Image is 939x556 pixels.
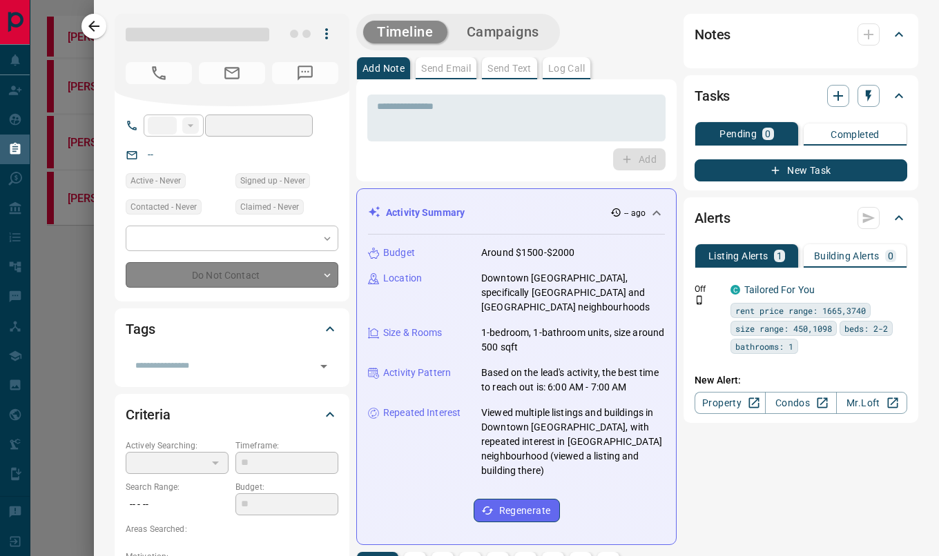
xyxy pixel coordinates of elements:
[368,200,665,226] div: Activity Summary-- ago
[314,357,333,376] button: Open
[777,251,782,261] p: 1
[695,79,907,112] div: Tasks
[695,159,907,181] button: New Task
[765,129,771,139] p: 0
[481,326,665,355] p: 1-bedroom, 1-bathroom units, size around 500 sqft
[383,366,451,380] p: Activity Pattern
[695,283,722,295] p: Off
[624,207,646,219] p: -- ago
[126,481,229,493] p: Search Range:
[235,481,338,493] p: Budget:
[235,439,338,452] p: Timeframe:
[695,23,730,46] h2: Notes
[383,406,461,420] p: Repeated Interest
[695,207,730,229] h2: Alerts
[148,149,153,160] a: --
[735,304,866,317] span: rent price range: 1665,3740
[126,262,338,288] div: Do Not Contact
[240,174,305,188] span: Signed up - Never
[130,200,197,214] span: Contacted - Never
[844,321,888,335] span: beds: 2-2
[453,21,553,43] button: Campaigns
[481,246,574,260] p: Around $1500-$2000
[386,206,465,220] p: Activity Summary
[474,499,560,522] button: Regenerate
[126,439,229,452] p: Actively Searching:
[383,271,422,286] p: Location
[199,62,265,84] span: No Email
[695,295,704,305] svg: Push Notification Only
[888,251,893,261] p: 0
[383,326,443,340] p: Size & Rooms
[695,18,907,51] div: Notes
[363,21,447,43] button: Timeline
[126,493,229,516] p: -- - --
[130,174,181,188] span: Active - Never
[836,392,907,414] a: Mr.Loft
[126,312,338,346] div: Tags
[735,339,793,353] span: bathrooms: 1
[481,271,665,315] p: Downtown [GEOGRAPHIC_DATA], specifically [GEOGRAPHIC_DATA] and [GEOGRAPHIC_DATA] neighbourhoods
[126,398,338,431] div: Criteria
[814,251,880,261] p: Building Alerts
[481,406,665,478] p: Viewed multiple listings and buildings in Downtown [GEOGRAPHIC_DATA], with repeated interest in [...
[765,392,836,414] a: Condos
[240,200,299,214] span: Claimed - Never
[695,392,766,414] a: Property
[481,366,665,395] p: Based on the lead's activity, the best time to reach out is: 6:00 AM - 7:00 AM
[272,62,338,84] span: No Number
[126,62,192,84] span: No Number
[730,285,740,295] div: condos.ca
[695,85,730,107] h2: Tasks
[126,523,338,535] p: Areas Searched:
[695,201,907,235] div: Alerts
[831,130,880,139] p: Completed
[735,321,832,335] span: size range: 450,1098
[362,63,405,73] p: Add Note
[695,373,907,388] p: New Alert:
[719,129,757,139] p: Pending
[383,246,415,260] p: Budget
[126,404,171,426] h2: Criteria
[744,284,815,295] a: Tailored For You
[708,251,768,261] p: Listing Alerts
[126,318,155,340] h2: Tags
